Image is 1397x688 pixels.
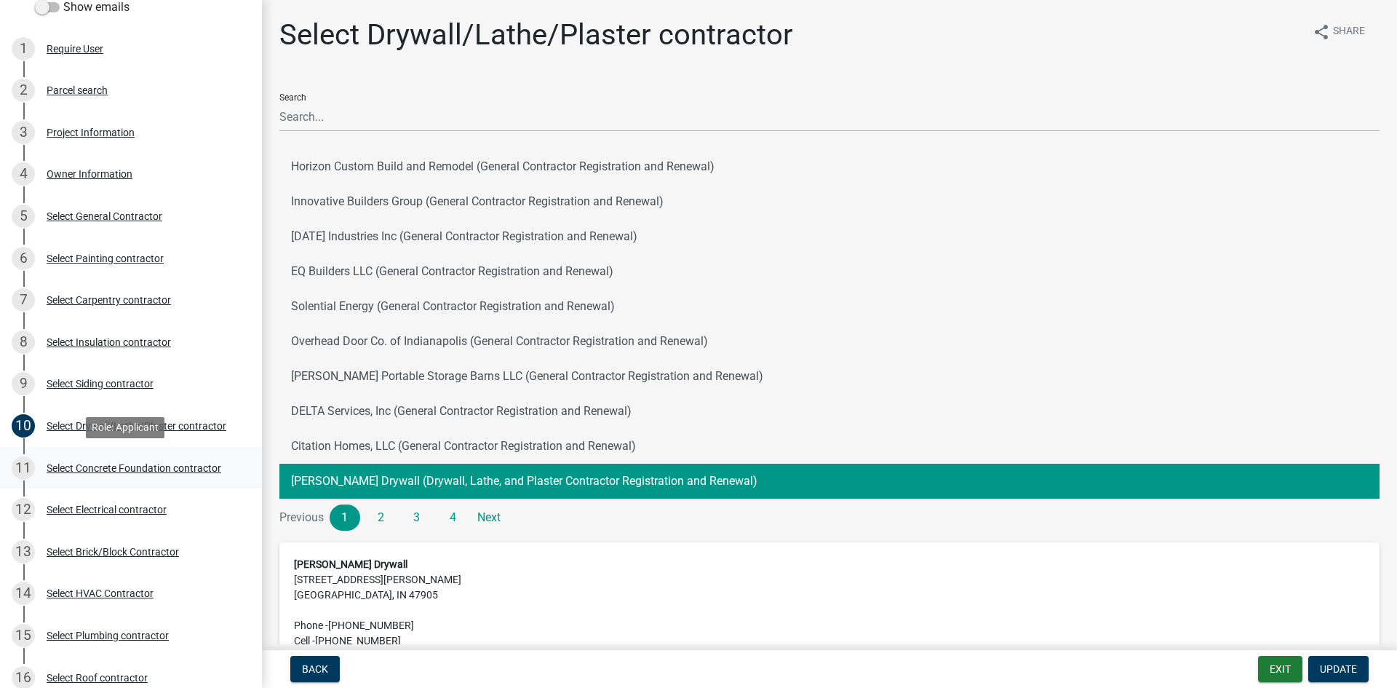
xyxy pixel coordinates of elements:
[279,429,1380,464] button: Citation Homes, LLC (General Contractor Registration and Renewal)
[47,44,103,54] div: Require User
[402,505,432,531] a: 3
[47,547,179,557] div: Select Brick/Block Contractor
[279,102,1380,132] input: Search...
[279,289,1380,324] button: Solential Energy (General Contractor Registration and Renewal)
[294,557,1365,649] address: [STREET_ADDRESS][PERSON_NAME] [GEOGRAPHIC_DATA], IN 47905
[12,162,35,186] div: 4
[47,421,226,431] div: Select Drywall/Lathe/Plaster contractor
[12,624,35,647] div: 15
[366,505,397,531] a: 2
[279,359,1380,394] button: [PERSON_NAME] Portable Storage Barns LLC (General Contractor Registration and Renewal)
[47,253,164,264] div: Select Painting contractor
[86,417,164,438] div: Role: Applicant
[47,630,169,641] div: Select Plumbing contractor
[1333,23,1365,41] span: Share
[12,205,35,228] div: 5
[279,394,1380,429] button: DELTA Services, Inc (General Contractor Registration and Renewal)
[12,288,35,312] div: 7
[290,656,340,682] button: Back
[47,379,154,389] div: Select Siding contractor
[294,620,328,631] abbr: Phone -
[12,498,35,521] div: 12
[47,127,135,138] div: Project Information
[12,247,35,270] div: 6
[294,635,315,647] abbr: Cell -
[438,505,469,531] a: 4
[47,673,148,683] div: Select Roof contractor
[47,588,154,598] div: Select HVAC Contractor
[47,169,132,179] div: Owner Information
[279,219,1380,254] button: [DATE] Industries Inc (General Contractor Registration and Renewal)
[279,149,1380,184] button: Horizon Custom Build and Remodel (General Contractor Registration and Renewal)
[12,79,35,102] div: 2
[279,254,1380,289] button: EQ Builders LLC (General Contractor Registration and Renewal)
[279,505,1380,531] nav: Page navigation
[47,463,221,473] div: Select Concrete Foundation contractor
[1313,23,1330,41] i: share
[47,211,162,221] div: Select General Contractor
[1301,17,1377,46] button: shareShare
[1320,663,1357,675] span: Update
[47,295,171,305] div: Select Carpentry contractor
[330,505,360,531] a: 1
[474,505,504,531] a: Next
[294,558,407,570] strong: [PERSON_NAME] Drywall
[315,635,401,647] span: [PHONE_NUMBER]
[12,540,35,564] div: 13
[279,17,793,52] h1: Select Drywall/Lathe/Plaster contractor
[12,372,35,395] div: 9
[47,85,108,95] div: Parcel search
[279,184,1380,219] button: Innovative Builders Group (General Contractor Registration and Renewal)
[279,464,1380,499] button: [PERSON_NAME] Drywall (Drywall, Lathe, and Plaster Contractor Registration and Renewal)
[12,331,35,354] div: 8
[12,582,35,605] div: 14
[12,456,35,480] div: 11
[279,324,1380,359] button: Overhead Door Co. of Indianapolis (General Contractor Registration and Renewal)
[1258,656,1302,682] button: Exit
[12,121,35,144] div: 3
[1308,656,1369,682] button: Update
[47,505,167,515] div: Select Electrical contractor
[47,337,171,347] div: Select Insulation contractor
[12,414,35,438] div: 10
[12,37,35,60] div: 1
[302,663,328,675] span: Back
[328,620,414,631] span: [PHONE_NUMBER]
